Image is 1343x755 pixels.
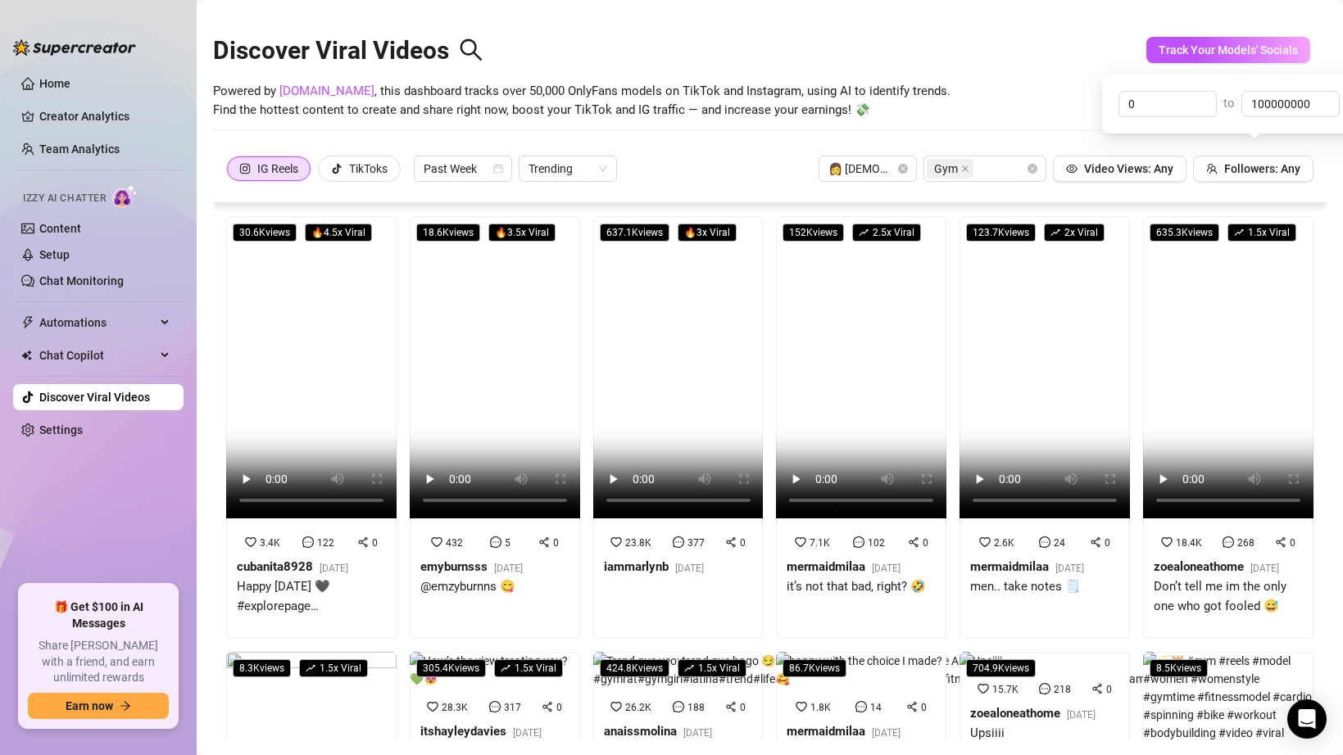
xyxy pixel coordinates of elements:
span: 1.5 x Viral [494,659,563,677]
span: message [489,701,501,712]
span: Chat Copilot [39,342,156,368]
img: logo-BBDzfeDw.svg [13,39,136,56]
span: [DATE] [872,563,901,574]
strong: mermaidmilaa [970,559,1049,574]
span: 432 [446,537,463,549]
strong: cubanita8928 [237,559,313,574]
span: Automations [39,310,156,336]
span: message [1039,683,1050,694]
span: [DATE] [1055,563,1084,574]
a: Setup [39,248,70,261]
span: 👩 Female [828,156,907,181]
a: Chat Monitoring [39,274,124,287]
strong: emyburnsss [420,559,488,574]
button: Followers: Any [1193,156,1314,182]
span: 218 [1054,684,1071,695]
span: message [673,701,684,712]
span: share-alt [542,701,553,712]
span: 0 [1105,537,1110,549]
span: rise [859,228,869,237]
span: share-alt [1275,536,1286,548]
span: message [853,536,864,548]
strong: zoealoneathome [1154,559,1244,574]
img: happy with the choice I made?🥰 [776,652,946,688]
span: heart [795,536,806,548]
span: message [1039,536,1050,548]
span: message [490,536,501,548]
span: rise [501,663,510,673]
span: 🎁 Get $100 in AI Messages [28,599,169,631]
span: heart [431,536,442,548]
span: 7.1K [810,537,830,549]
span: heart [427,701,438,712]
img: Upsiiii [960,652,1002,670]
span: 3.4K [260,537,280,549]
img: How’s the view treating you?💚😻 [410,652,580,688]
span: 2.6K [994,537,1014,549]
span: message [1223,536,1234,548]
a: 123.7Kviewsrise2x Viral2.6K240mermaidmilaa[DATE]men.. take notes 🗒️ [960,216,1130,639]
span: heart [796,701,807,712]
span: heart [1161,536,1173,548]
span: share-alt [906,701,918,712]
a: Home [39,77,70,90]
strong: anaissmolina [604,724,677,739]
span: Video Views: Any [1084,162,1173,175]
div: Open Intercom Messenger [1287,699,1327,739]
button: Video Views: Any [1053,156,1186,182]
span: 28.3K [442,702,468,713]
span: team [1206,163,1218,174]
span: 🔥 4.5 x Viral [305,224,372,242]
span: Earn now [66,699,113,712]
span: 152K views [783,224,844,242]
span: 268 [1237,537,1255,549]
strong: zoealoneathome [970,706,1060,721]
span: arrow-right [120,700,131,712]
span: 2.5 x Viral [852,224,921,242]
span: 317 [504,702,521,713]
span: close-circle [1028,164,1037,174]
span: Izzy AI Chatter [23,191,106,206]
span: 30.6K views [233,224,297,242]
span: 0 [740,537,746,549]
span: Share [PERSON_NAME] with a friend, and earn unlimited rewards [28,638,169,686]
span: 0 [553,537,559,549]
span: 14 [870,702,882,713]
span: 18.6K views [416,224,480,242]
h2: Discover Viral Videos [213,35,483,66]
span: [DATE] [1067,709,1096,721]
input: Max followers [1242,92,1339,116]
span: heart [610,536,622,548]
span: search [459,38,483,62]
span: share-alt [908,536,919,548]
span: 23.8K [625,537,651,549]
span: 0 [556,702,562,713]
span: share-alt [357,536,369,548]
span: 86.7K views [783,659,846,677]
span: Powered by , this dashboard tracks over 50,000 OnlyFans models on TikTok and Instagram, using AI ... [213,82,951,120]
span: share-alt [1091,683,1103,694]
span: 8.5K views [1150,659,1208,677]
span: Past Week [424,156,502,181]
span: 0 [923,537,928,549]
span: 122 [317,537,334,549]
span: 0 [921,702,927,713]
span: 0 [1290,537,1295,549]
span: Track Your Models' Socials [1159,43,1298,57]
span: [DATE] [1250,563,1279,574]
span: rise [1050,228,1060,237]
span: heart [978,683,989,694]
span: [DATE] [683,727,712,739]
div: @emzyburnns 😋 [420,577,523,597]
img: Trend que veo; trend que hago 😏 @younglaforher / @youngla code ANAIS #gymrat#gymgirl#latina#trend... [593,652,1146,688]
button: Earn nowarrow-right [28,693,169,719]
div: TikToks [349,156,388,181]
span: close-circle [898,164,908,174]
div: men.. take notes 🗒️ [970,577,1084,597]
a: 152Kviewsrise2.5x Viral7.1K1020mermaidmilaa[DATE]it’s not that bad, right? 🤣 [776,216,946,639]
span: 🔥 3 x Viral [678,224,737,242]
span: thunderbolt [21,316,34,329]
span: Gym [927,159,973,179]
strong: itshayleydavies [420,724,506,739]
span: [DATE] [675,563,704,574]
